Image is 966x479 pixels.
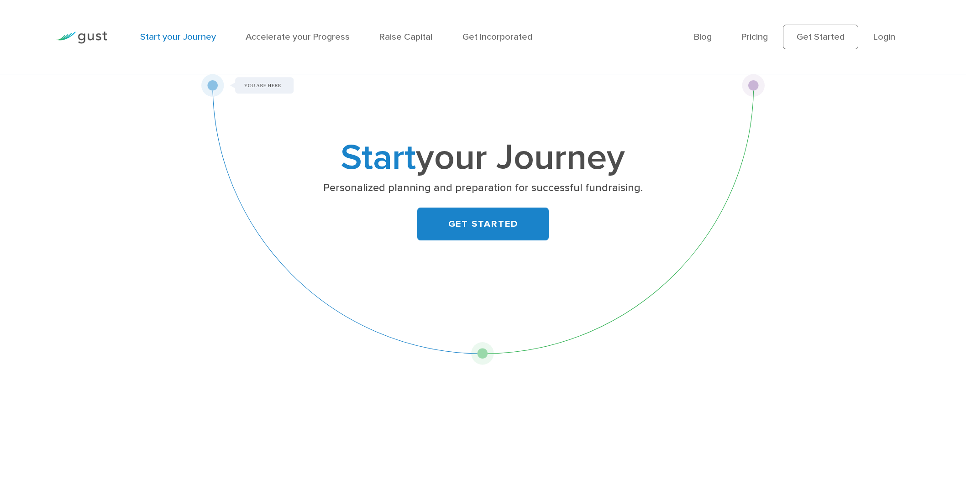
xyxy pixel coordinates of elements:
img: Gust Logo [56,31,107,44]
h1: your Journey [280,141,686,174]
span: Start [341,136,416,179]
a: Blog [694,31,712,42]
a: Pricing [741,31,768,42]
a: Raise Capital [379,31,432,42]
a: Login [873,31,895,42]
a: Start your Journey [140,31,216,42]
a: Get Incorporated [462,31,532,42]
p: Personalized planning and preparation for successful fundraising. [284,181,682,195]
a: GET STARTED [417,208,549,240]
a: Accelerate your Progress [246,31,350,42]
a: Get Started [783,25,859,49]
